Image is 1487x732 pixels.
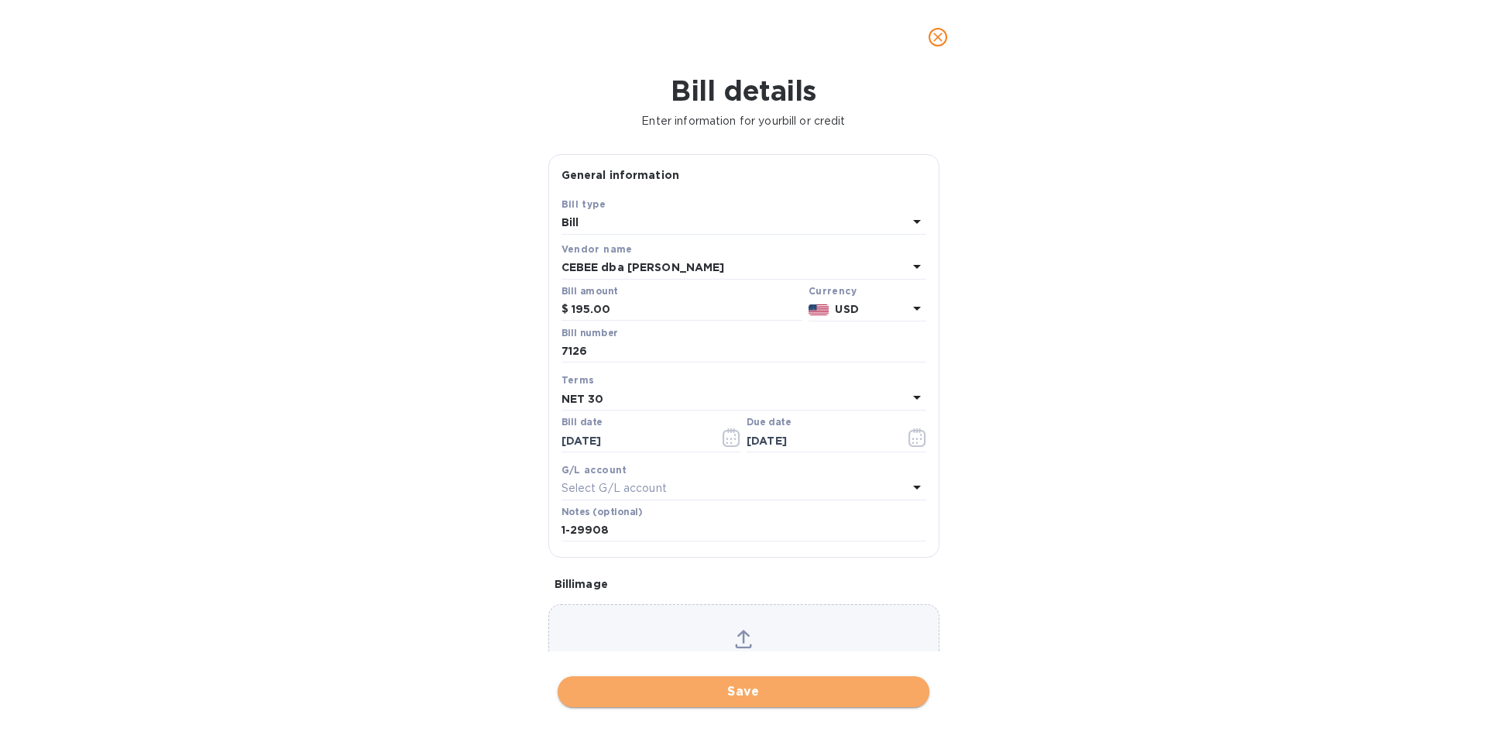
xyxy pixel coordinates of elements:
[561,261,725,273] b: CEBEE dba [PERSON_NAME]
[747,429,893,452] input: Due date
[561,328,617,338] label: Bill number
[809,285,857,297] b: Currency
[561,340,926,363] input: Enter bill number
[919,19,956,56] button: close
[12,113,1475,129] p: Enter information for your bill or credit
[572,298,802,321] input: $ Enter bill amount
[835,303,858,315] b: USD
[561,169,680,181] b: General information
[561,298,572,321] div: $
[561,374,595,386] b: Terms
[561,429,708,452] input: Select date
[12,74,1475,107] h1: Bill details
[561,287,617,296] label: Bill amount
[747,418,791,428] label: Due date
[561,243,633,255] b: Vendor name
[555,576,933,592] p: Bill image
[561,507,643,517] label: Notes (optional)
[570,682,917,701] span: Save
[561,198,606,210] b: Bill type
[561,480,667,497] p: Select G/L account
[561,393,604,405] b: NET 30
[561,519,926,542] input: Enter notes
[558,676,929,707] button: Save
[561,464,627,476] b: G/L account
[561,216,579,229] b: Bill
[561,418,603,428] label: Bill date
[809,304,829,315] img: USD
